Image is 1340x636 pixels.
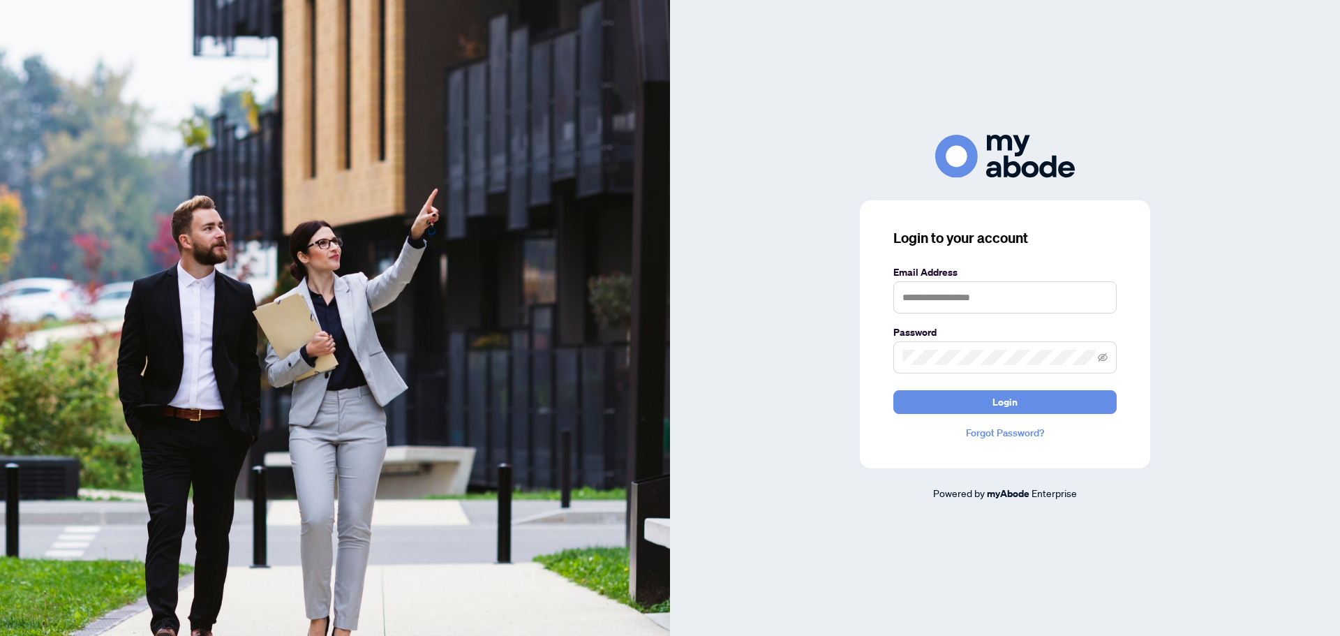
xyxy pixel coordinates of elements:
[1032,487,1077,499] span: Enterprise
[893,390,1117,414] button: Login
[1098,353,1108,362] span: eye-invisible
[992,391,1018,413] span: Login
[893,425,1117,441] a: Forgot Password?
[933,487,985,499] span: Powered by
[893,325,1117,340] label: Password
[987,486,1029,501] a: myAbode
[935,135,1075,177] img: ma-logo
[893,228,1117,248] h3: Login to your account
[893,265,1117,280] label: Email Address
